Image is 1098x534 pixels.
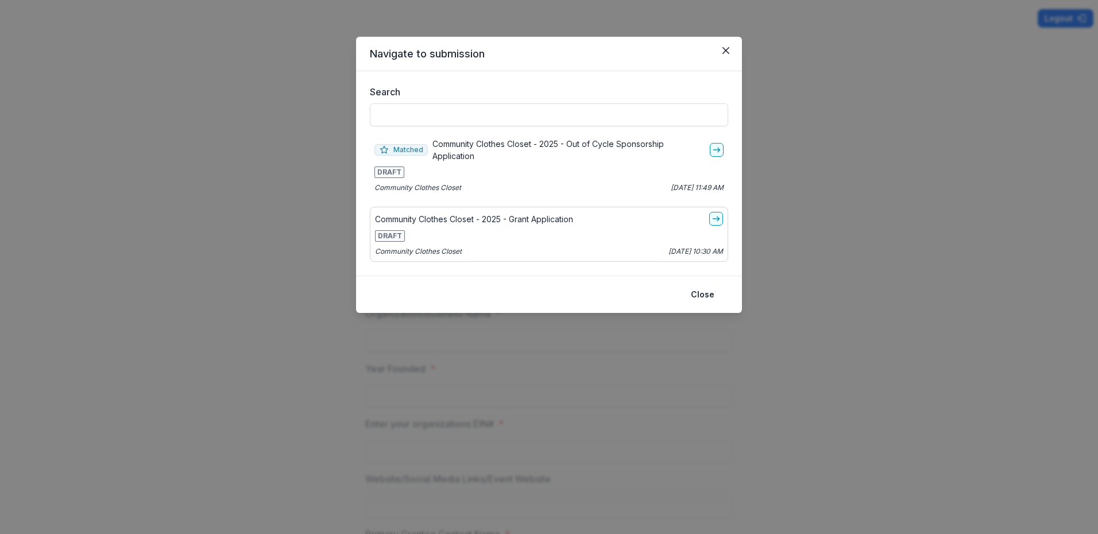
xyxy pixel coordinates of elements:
[375,246,462,257] p: Community Clothes Closet
[374,183,461,193] p: Community Clothes Closet
[375,213,573,225] p: Community Clothes Closet - 2025 - Grant Application
[710,143,724,157] a: go-to
[717,41,735,60] button: Close
[709,212,723,226] a: go-to
[668,246,723,257] p: [DATE] 10:30 AM
[671,183,724,193] p: [DATE] 11:49 AM
[374,167,404,178] span: DRAFT
[370,85,721,99] label: Search
[356,37,742,71] header: Navigate to submission
[432,138,705,162] p: Community Clothes Closet - 2025 - Out of Cycle Sponsorship Application
[684,285,721,304] button: Close
[374,144,428,156] span: Matched
[375,230,405,242] span: DRAFT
